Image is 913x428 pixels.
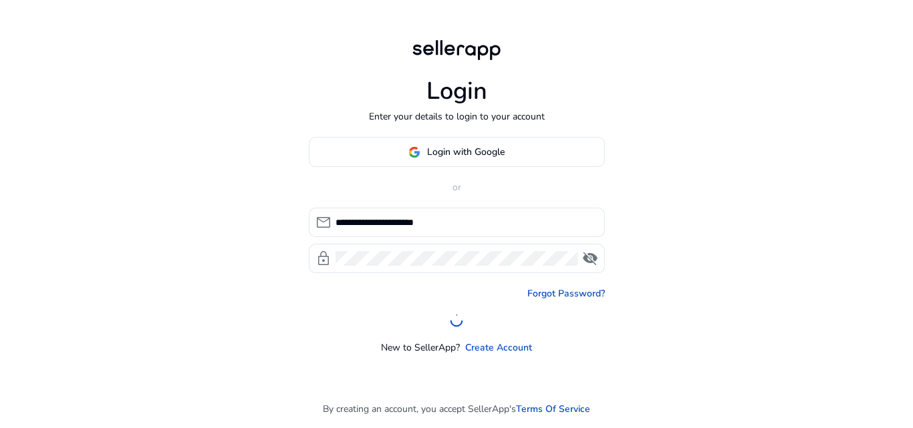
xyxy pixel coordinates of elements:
span: Login with Google [427,145,505,159]
p: or [309,180,605,194]
span: lock [315,250,332,266]
span: mail [315,214,332,230]
a: Terms Of Service [516,402,590,416]
p: Enter your details to login to your account [369,110,545,124]
a: Create Account [465,341,532,355]
a: Forgot Password? [527,286,605,300]
img: google-logo.svg [408,146,420,158]
h1: Login [426,77,487,105]
button: Login with Google [309,137,605,167]
p: New to SellerApp? [381,341,460,355]
span: visibility_off [582,250,598,266]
